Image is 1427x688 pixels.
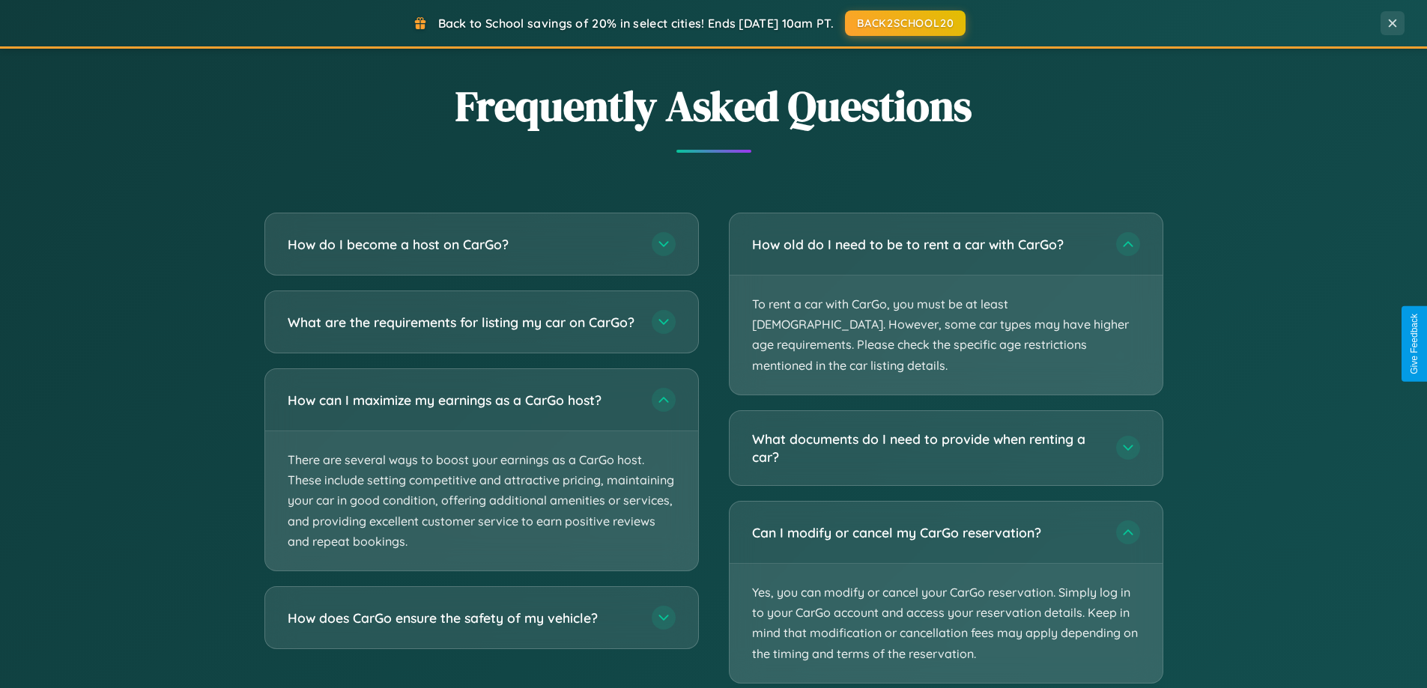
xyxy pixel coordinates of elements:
[845,10,966,36] button: BACK2SCHOOL20
[265,431,698,570] p: There are several ways to boost your earnings as a CarGo host. These include setting competitive ...
[1409,314,1420,374] div: Give Feedback
[752,523,1101,542] h3: Can I modify or cancel my CarGo reservation?
[730,564,1163,683] p: Yes, you can modify or cancel your CarGo reservation. Simply log in to your CarGo account and acc...
[730,275,1163,395] p: To rent a car with CarGo, you must be at least [DEMOGRAPHIC_DATA]. However, some car types may ha...
[752,430,1101,466] h3: What documents do I need to provide when renting a car?
[288,609,637,627] h3: How does CarGo ensure the safety of my vehicle?
[288,313,637,332] h3: What are the requirements for listing my car on CarGo?
[264,77,1163,135] h2: Frequently Asked Questions
[288,235,637,254] h3: How do I become a host on CarGo?
[288,391,637,410] h3: How can I maximize my earnings as a CarGo host?
[438,16,834,31] span: Back to School savings of 20% in select cities! Ends [DATE] 10am PT.
[752,235,1101,254] h3: How old do I need to be to rent a car with CarGo?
